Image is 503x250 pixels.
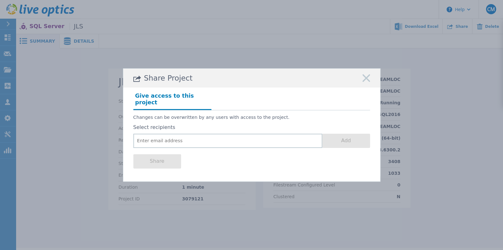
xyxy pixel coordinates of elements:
[144,74,193,82] span: Share Project
[133,115,370,120] p: Changes can be overwritten by any users with access to the project.
[133,134,322,148] input: Enter email address
[133,125,370,130] label: Select recipients
[133,91,211,110] h4: Give access to this project
[133,154,181,168] button: Share
[322,134,370,148] button: Add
